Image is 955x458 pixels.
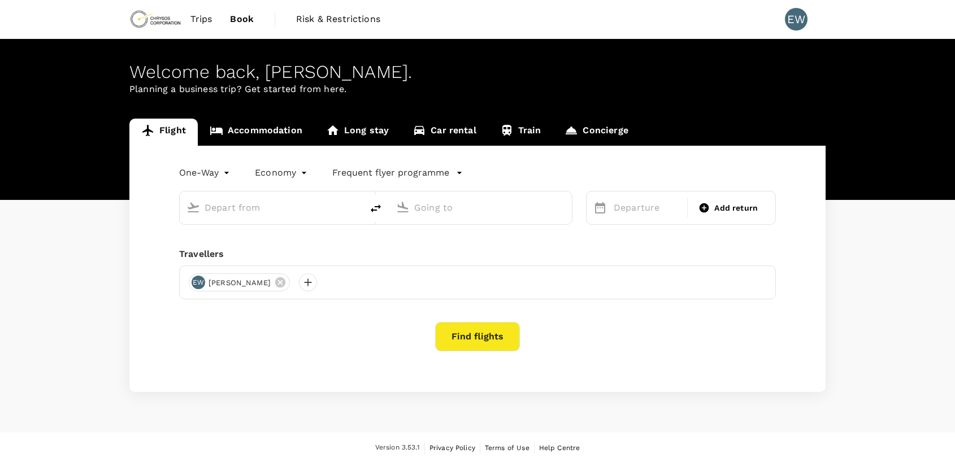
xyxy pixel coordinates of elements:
button: Open [564,206,566,208]
div: Economy [255,164,310,182]
div: EW [192,276,205,289]
a: Flight [129,119,198,146]
input: Going to [414,199,548,216]
button: delete [362,195,389,222]
p: Departure [614,201,680,215]
span: Version 3.53.1 [375,442,420,453]
a: Accommodation [198,119,314,146]
span: Help Centre [539,444,580,452]
span: Book [230,12,254,26]
a: Privacy Policy [429,442,475,454]
span: Privacy Policy [429,444,475,452]
span: [PERSON_NAME] [202,277,277,289]
span: Risk & Restrictions [296,12,380,26]
div: EW [785,8,808,30]
button: Find flights [435,322,520,351]
img: Chrysos Corporation [129,7,181,32]
span: Trips [190,12,212,26]
a: Terms of Use [485,442,529,454]
div: One-Way [179,164,232,182]
a: Train [488,119,553,146]
span: Add return [714,202,758,214]
div: Travellers [179,247,776,261]
a: Car rental [401,119,488,146]
button: Frequent flyer programme [332,166,463,180]
div: EW[PERSON_NAME] [189,273,290,291]
button: Open [354,206,357,208]
a: Help Centre [539,442,580,454]
p: Planning a business trip? Get started from here. [129,82,826,96]
a: Long stay [314,119,401,146]
input: Depart from [205,199,338,216]
span: Terms of Use [485,444,529,452]
p: Frequent flyer programme [332,166,449,180]
a: Concierge [553,119,640,146]
div: Welcome back , [PERSON_NAME] . [129,62,826,82]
